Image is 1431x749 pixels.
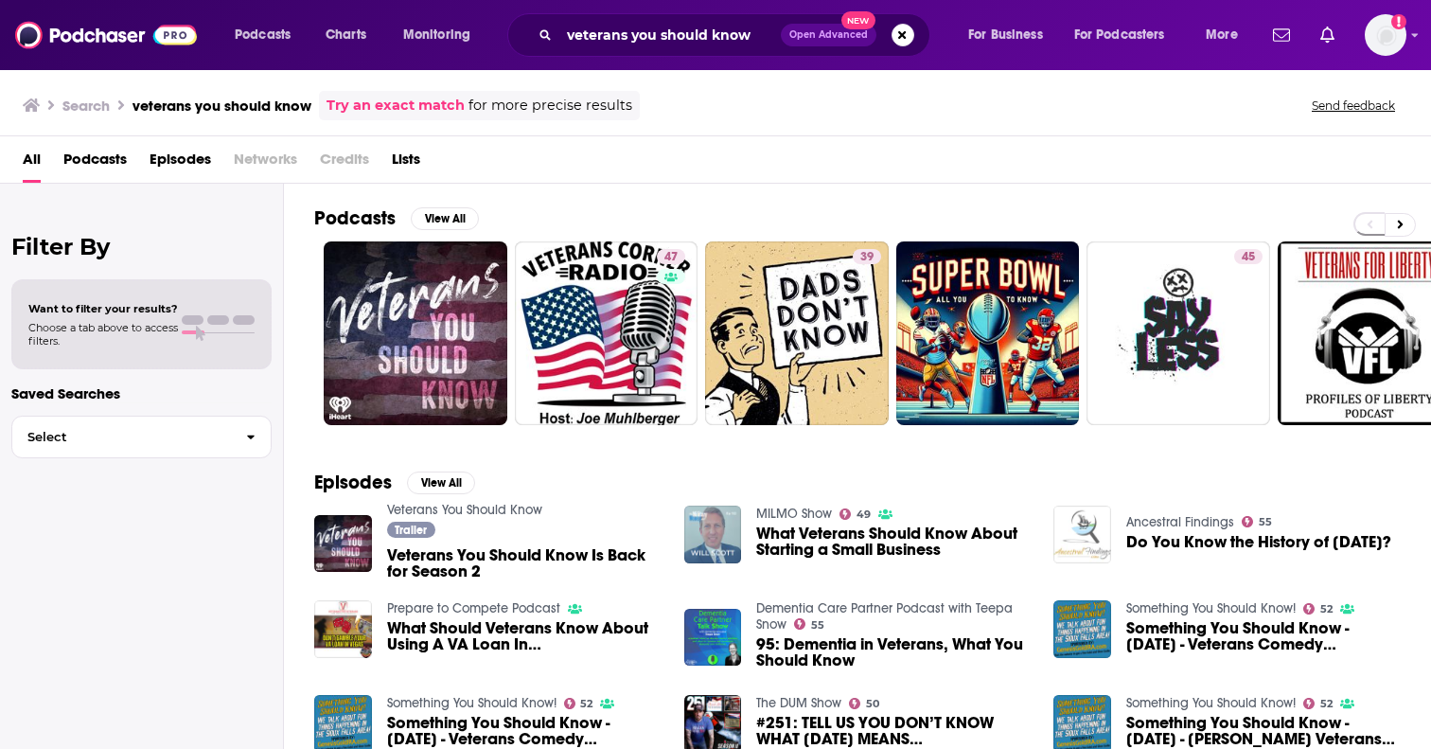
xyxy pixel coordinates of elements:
span: For Business [968,22,1043,48]
svg: Add a profile image [1391,14,1406,29]
span: Want to filter your results? [28,302,178,315]
span: Credits [320,144,369,183]
div: Search podcasts, credits, & more... [525,13,948,57]
a: Something You Should Know! [1126,600,1296,616]
span: 49 [857,510,871,519]
a: 52 [564,698,593,709]
img: Veterans You Should Know Is Back for Season 2 [314,515,372,573]
span: What Should Veterans Know About Using A VA Loan In [GEOGRAPHIC_DATA]? [387,620,662,652]
span: Networks [234,144,297,183]
button: open menu [390,20,495,50]
img: Do You Know the History of Veterans Day? [1053,506,1111,563]
p: Saved Searches [11,384,272,402]
button: View All [411,207,479,230]
span: 39 [860,248,874,267]
span: For Podcasters [1074,22,1165,48]
img: Something You Should Know - November 11 - Veterans Comedy Fundraiser Nov 15 [1053,600,1111,658]
input: Search podcasts, credits, & more... [559,20,781,50]
a: Veterans You Should Know Is Back for Season 2 [387,547,662,580]
a: Show notifications dropdown [1313,19,1342,51]
span: Select [12,431,231,443]
span: Podcasts [235,22,291,48]
a: Dementia Care Partner Podcast with Teepa Snow [756,600,1013,633]
a: Try an exact match [327,95,465,116]
span: More [1206,22,1238,48]
img: Podchaser - Follow, Share and Rate Podcasts [15,17,197,53]
a: Lists [392,144,420,183]
a: Podcasts [63,144,127,183]
span: Something You Should Know - [DATE] - Veterans Comedy Fundraiser [DATE] [387,715,662,747]
button: Show profile menu [1365,14,1406,56]
span: Choose a tab above to access filters. [28,321,178,348]
a: What Veterans Should Know About Starting a Small Business [756,526,1031,558]
button: open menu [955,20,1067,50]
a: 47 [657,249,685,264]
button: Open AdvancedNew [781,24,876,46]
button: View All [407,472,475,494]
span: Something You Should Know - [DATE] - [PERSON_NAME] Veterans Comedy Fundraiser [DATE] [1126,715,1401,747]
h3: veterans you should know [132,97,311,115]
img: What Should Veterans Know About Using A VA Loan In Las Vegas? [314,600,372,658]
a: 39 [705,241,889,425]
span: 55 [811,621,824,630]
button: open menu [221,20,315,50]
span: 52 [580,700,592,708]
button: Select [11,416,272,458]
a: Prepare to Compete Podcast [387,600,560,616]
span: 47 [664,248,678,267]
span: 45 [1242,248,1255,267]
a: Charts [313,20,378,50]
a: MILMO Show [756,506,832,522]
a: Episodes [150,144,211,183]
span: #251: TELL US YOU DON’T KNOW WHAT [DATE] MEANS… [756,715,1031,747]
span: New [841,11,875,29]
a: Ancestral Findings [1126,514,1234,530]
span: Do You Know the History of [DATE]? [1126,534,1391,550]
a: 45 [1086,241,1270,425]
a: 55 [794,618,824,630]
iframe: Intercom live chat [1367,685,1412,730]
h2: Podcasts [314,206,396,230]
a: PodcastsView All [314,206,479,230]
a: 95: Dementia in Veterans, What You Should Know [756,636,1031,669]
a: 49 [839,508,871,520]
a: 45 [1234,249,1263,264]
h3: Search [62,97,110,115]
span: 52 [1320,700,1333,708]
span: Open Advanced [789,30,868,40]
a: 52 [1303,603,1333,615]
img: 95: Dementia in Veterans, What You Should Know [684,609,742,667]
h2: Filter By [11,233,272,260]
img: User Profile [1365,14,1406,56]
a: 55 [1242,516,1272,527]
a: The DUM Show [756,695,841,711]
a: Something You Should Know! [387,695,556,711]
a: EpisodesView All [314,471,475,494]
a: All [23,144,41,183]
span: Something You Should Know - [DATE] - Veterans Comedy Fundraiser [DATE] [1126,620,1401,652]
img: What Veterans Should Know About Starting a Small Business [684,506,742,563]
a: Veterans You Should Know [387,502,542,518]
a: #251: TELL US YOU DON’T KNOW WHAT VETERANS DAY MEANS… [756,715,1031,747]
h2: Episodes [314,471,392,494]
a: Something You Should Know - November 06 - Veterans Comedy Fundraiser Nov 15 [387,715,662,747]
span: Logged in as catefess [1365,14,1406,56]
a: Something You Should Know - November 08 - Logan Hartnet Veterans Comedy Fundraiser Nov 15 [1126,715,1401,747]
span: 52 [1320,605,1333,614]
a: Do You Know the History of Veterans Day? [1126,534,1391,550]
button: Send feedback [1306,98,1401,114]
button: open menu [1062,20,1192,50]
span: 55 [1259,518,1272,526]
a: 47 [515,241,698,425]
span: 50 [866,700,879,708]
